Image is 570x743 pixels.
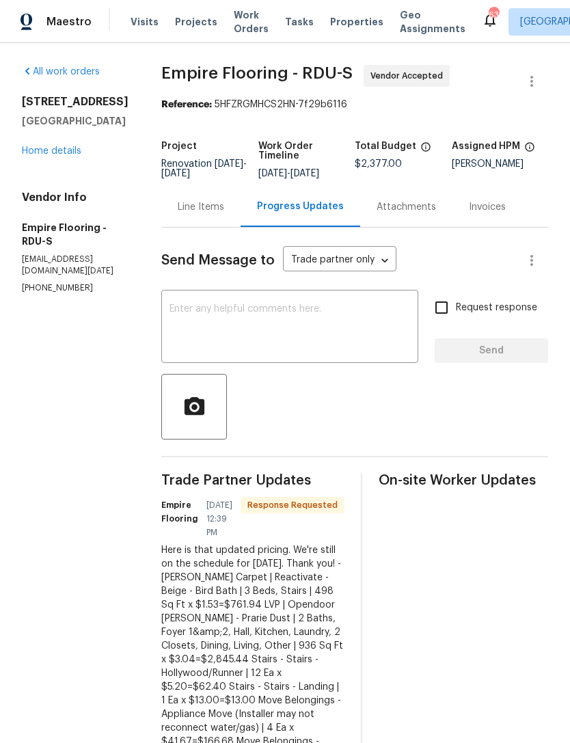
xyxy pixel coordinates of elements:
[22,146,81,156] a: Home details
[215,159,243,169] span: [DATE]
[420,141,431,159] span: The total cost of line items that have been proposed by Opendoor. This sum includes line items th...
[175,15,217,29] span: Projects
[355,141,416,151] h5: Total Budget
[370,69,448,83] span: Vendor Accepted
[257,200,344,213] div: Progress Updates
[456,301,537,315] span: Request response
[131,15,159,29] span: Visits
[330,15,383,29] span: Properties
[355,159,402,169] span: $2,377.00
[161,141,197,151] h5: Project
[258,169,287,178] span: [DATE]
[242,498,343,512] span: Response Requested
[285,17,314,27] span: Tasks
[161,169,190,178] span: [DATE]
[283,249,396,272] div: Trade partner only
[161,254,275,267] span: Send Message to
[206,498,232,539] span: [DATE] 12:39 PM
[22,67,100,77] a: All work orders
[290,169,319,178] span: [DATE]
[22,221,128,248] h5: Empire Flooring - RDU-S
[22,282,128,294] p: [PHONE_NUMBER]
[469,200,506,214] div: Invoices
[489,8,498,22] div: 63
[161,65,353,81] span: Empire Flooring - RDU-S
[234,8,269,36] span: Work Orders
[161,100,212,109] b: Reference:
[258,169,319,178] span: -
[161,98,548,111] div: 5HFZRGMHCS2HN-7f29b6116
[377,200,436,214] div: Attachments
[400,8,465,36] span: Geo Assignments
[22,191,128,204] h4: Vendor Info
[178,200,224,214] div: Line Items
[161,498,198,526] h6: Empire Flooring
[379,474,548,487] span: On-site Worker Updates
[161,474,344,487] span: Trade Partner Updates
[22,95,128,109] h2: [STREET_ADDRESS]
[161,159,247,178] span: Renovation
[22,114,128,128] h5: [GEOGRAPHIC_DATA]
[46,15,92,29] span: Maestro
[452,159,549,169] div: [PERSON_NAME]
[258,141,355,161] h5: Work Order Timeline
[524,141,535,159] span: The hpm assigned to this work order.
[452,141,520,151] h5: Assigned HPM
[22,254,128,277] p: [EMAIL_ADDRESS][DOMAIN_NAME][DATE]
[161,159,247,178] span: -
